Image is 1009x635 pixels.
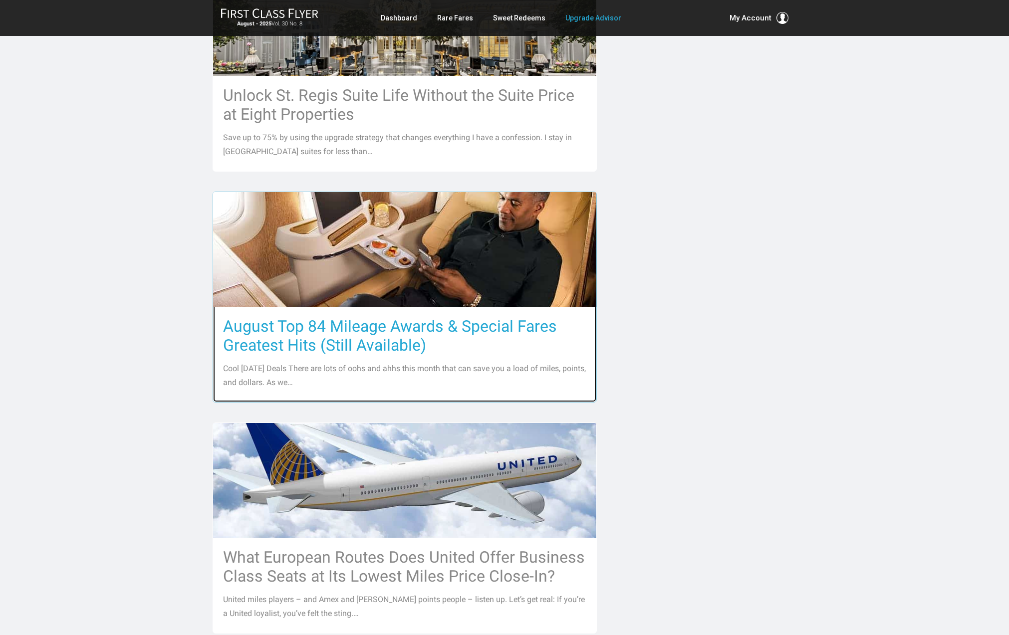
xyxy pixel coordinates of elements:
a: August Top 84 Mileage Awards & Special Fares Greatest Hits (Still Available) Cool [DATE] Deals Th... [213,192,597,403]
p: United miles players – and Amex and [PERSON_NAME] points people – listen up. Let’s get real: If y... [223,593,586,621]
small: Vol. 30 No. 8 [221,20,318,27]
button: My Account [730,12,788,24]
a: Dashboard [381,9,417,27]
a: Rare Fares [437,9,473,27]
img: First Class Flyer [221,8,318,18]
p: Save up to 75% by using the upgrade strategy that changes everything I have a confession. I stay ... [223,131,586,159]
h3: What European Routes Does United Offer Business Class Seats at Its Lowest Miles Price Close-In? [223,548,586,586]
h3: Unlock St. Regis Suite Life Without the Suite Price at Eight Properties [223,86,586,124]
a: Upgrade Advisor [565,9,621,27]
a: Sweet Redeems [493,9,545,27]
a: What European Routes Does United Offer Business Class Seats at Its Lowest Miles Price Close-In? U... [213,423,597,634]
h3: August Top 84 Mileage Awards & Special Fares Greatest Hits (Still Available) [223,317,586,355]
a: First Class FlyerAugust - 2025Vol. 30 No. 8 [221,8,318,28]
p: Cool [DATE] Deals There are lots of oohs and ahhs this month that can save you a load of miles, p... [223,362,586,390]
span: My Account [730,12,771,24]
strong: August - 2025 [237,20,271,27]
